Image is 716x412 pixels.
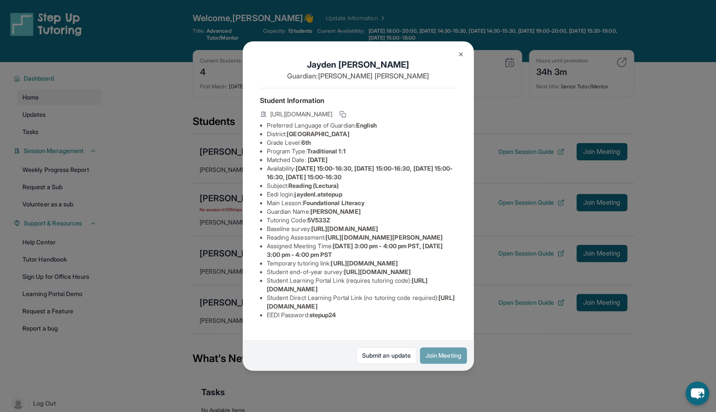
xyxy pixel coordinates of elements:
[267,121,456,130] li: Preferred Language of Guardian:
[267,199,456,207] li: Main Lesson :
[260,71,456,81] p: Guardian: [PERSON_NAME] [PERSON_NAME]
[267,147,456,156] li: Program Type:
[267,242,443,258] span: [DATE] 3:00 pm - 4:00 pm PST, [DATE] 3:00 pm - 4:00 pm PST
[267,130,456,138] li: District:
[338,109,348,119] button: Copy link
[260,95,456,106] h4: Student Information
[270,110,332,119] span: [URL][DOMAIN_NAME]
[356,347,416,364] a: Submit an update
[267,190,456,199] li: Eedi login :
[310,311,336,318] span: stepup24
[331,259,397,267] span: [URL][DOMAIN_NAME]
[344,268,410,275] span: [URL][DOMAIN_NAME]
[267,259,456,268] li: Temporary tutoring link :
[260,59,456,71] h1: Jayden [PERSON_NAME]
[267,181,456,190] li: Subject :
[420,347,467,364] button: Join Meeting
[267,138,456,147] li: Grade Level:
[311,225,378,232] span: [URL][DOMAIN_NAME]
[301,139,310,146] span: 6th
[267,311,456,319] li: EEDI Password :
[294,190,342,198] span: jaydenl.atstepup
[303,199,364,206] span: Foundational Literacy
[267,164,456,181] li: Availability:
[267,293,456,311] li: Student Direct Learning Portal Link (no tutoring code required) :
[267,276,456,293] li: Student Learning Portal Link (requires tutoring code) :
[267,225,456,233] li: Baseline survey :
[267,165,453,181] span: [DATE] 15:00-16:30, [DATE] 15:00-16:30, [DATE] 15:00-16:30, [DATE] 15:00-16:30
[288,182,339,189] span: Reading (Lectura)
[457,51,464,58] img: Close Icon
[325,234,443,241] span: [URL][DOMAIN_NAME][PERSON_NAME]
[308,156,328,163] span: [DATE]
[267,233,456,242] li: Reading Assessment :
[356,122,377,129] span: English
[267,242,456,259] li: Assigned Meeting Time :
[267,207,456,216] li: Guardian Name :
[267,156,456,164] li: Matched Date:
[685,381,709,405] button: chat-button
[306,147,345,155] span: Traditional 1:1
[287,130,349,137] span: [GEOGRAPHIC_DATA]
[310,208,361,215] span: [PERSON_NAME]
[267,216,456,225] li: Tutoring Code :
[267,268,456,276] li: Student end-of-year survey :
[307,216,330,224] span: 5V533Z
